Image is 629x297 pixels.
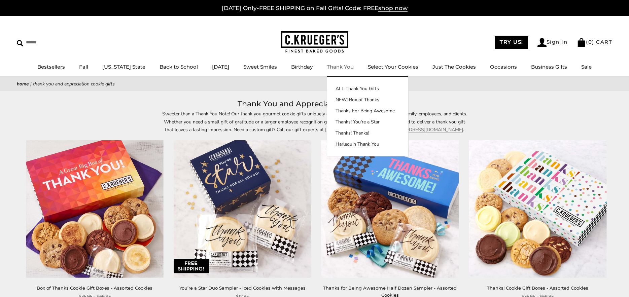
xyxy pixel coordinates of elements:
[17,37,97,47] input: Search
[581,64,592,70] a: Sale
[577,38,586,47] img: Bag
[588,39,592,45] span: 0
[79,64,88,70] a: Fall
[222,5,408,12] a: [DATE] Only-FREE SHIPPING on Fall Gifts! Code: FREEshop now
[537,38,568,47] a: Sign In
[327,141,408,148] a: Harlequin Thank You
[537,38,547,47] img: Account
[321,140,459,278] img: Thanks for Being Awesome Half Dozen Sampler - Assorted Cookies
[327,129,408,137] a: Thanks! Thanks!
[291,64,313,70] a: Birthday
[26,140,164,278] img: Box of Thanks Cookie Gift Boxes - Assorted Cookies
[160,110,469,133] p: Sweeter than a Thank You Note! Our thank you gourmet cookie gifts uniquely express your appreciat...
[490,64,517,70] a: Occasions
[281,31,348,53] img: C.KRUEGER'S
[17,81,29,87] a: Home
[160,64,198,70] a: Back to School
[384,126,463,133] a: [EMAIL_ADDRESS][DOMAIN_NAME]
[37,285,152,291] a: Box of Thanks Cookie Gift Boxes - Assorted Cookies
[33,81,115,87] span: Thank You and Appreciation Cookie Gifts
[327,118,408,125] a: Thanks! You're a Star
[17,40,23,46] img: Search
[577,39,612,45] a: (0) CART
[30,81,32,87] span: |
[368,64,418,70] a: Select Your Cookies
[27,98,602,110] h1: Thank You and Appreciation Cookie Gifts
[243,64,277,70] a: Sweet Smiles
[102,64,145,70] a: [US_STATE] State
[327,85,408,92] a: ALL Thank You Gifts
[378,5,408,12] span: shop now
[37,64,65,70] a: Bestsellers
[495,36,528,49] a: TRY US!
[212,64,229,70] a: [DATE]
[327,96,408,103] a: NEW! Box of Thanks
[174,140,311,278] img: You’re a Star Duo Sampler - Iced Cookies with Messages
[327,64,354,70] a: Thank You
[179,285,306,291] a: You’re a Star Duo Sampler - Iced Cookies with Messages
[327,107,408,114] a: Thanks For Being Awesome
[487,285,588,291] a: Thanks! Cookie Gift Boxes - Assorted Cookies
[531,64,567,70] a: Business Gifts
[469,140,606,278] img: Thanks! Cookie Gift Boxes - Assorted Cookies
[432,64,476,70] a: Just The Cookies
[17,80,612,88] nav: breadcrumbs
